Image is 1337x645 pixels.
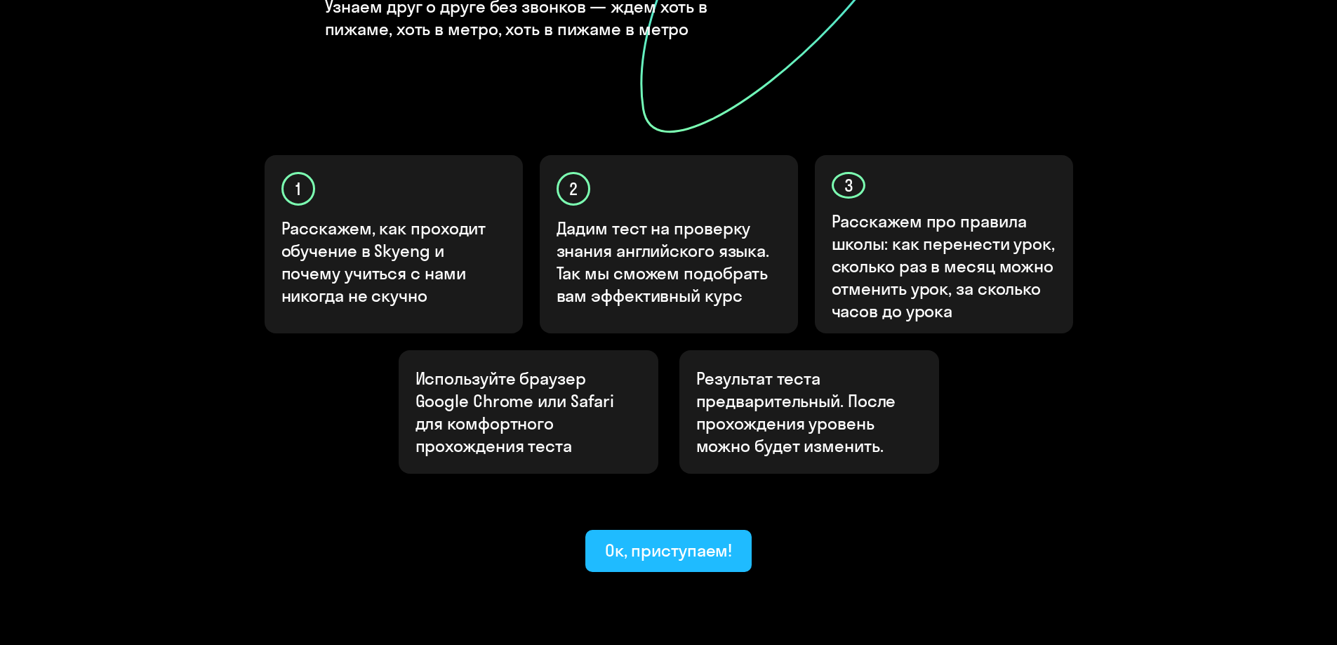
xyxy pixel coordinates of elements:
p: Результат теста предварительный. После прохождения уровень можно будет изменить. [696,367,922,457]
p: Расскажем про правила школы: как перенести урок, сколько раз в месяц можно отменить урок, за скол... [832,210,1058,322]
div: 1 [281,172,315,206]
div: 2 [557,172,590,206]
button: Ок, приступаем! [585,530,752,572]
p: Используйте браузер Google Chrome или Safari для комфортного прохождения теста [415,367,641,457]
div: Ок, приступаем! [605,539,733,561]
p: Расскажем, как проходит обучение в Skyeng и почему учиться с нами никогда не скучно [281,217,507,307]
p: Дадим тест на проверку знания английского языка. Так мы сможем подобрать вам эффективный курс [557,217,783,307]
div: 3 [832,172,865,199]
